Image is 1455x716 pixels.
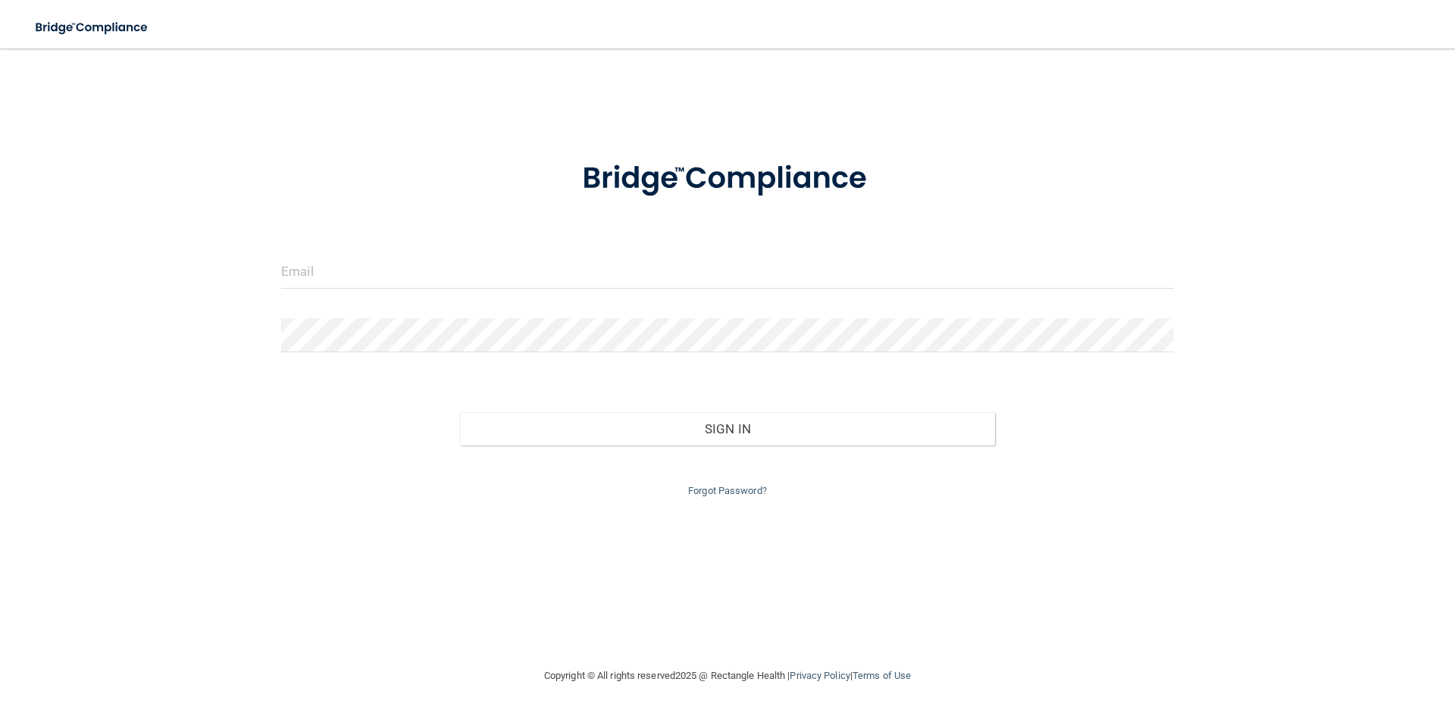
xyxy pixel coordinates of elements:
[460,412,996,446] button: Sign In
[790,670,850,681] a: Privacy Policy
[688,485,767,496] a: Forgot Password?
[451,652,1004,700] div: Copyright © All rights reserved 2025 @ Rectangle Health | |
[853,670,911,681] a: Terms of Use
[1193,608,1437,669] iframe: Drift Widget Chat Controller
[551,139,904,218] img: bridge_compliance_login_screen.278c3ca4.svg
[23,12,162,43] img: bridge_compliance_login_screen.278c3ca4.svg
[281,255,1174,289] input: Email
